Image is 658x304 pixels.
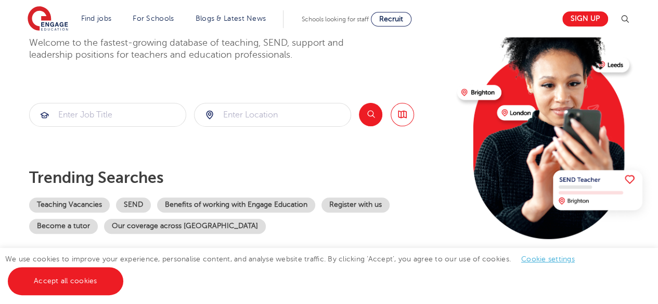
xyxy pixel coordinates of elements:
[359,103,382,126] button: Search
[29,103,186,127] div: Submit
[29,219,98,234] a: Become a tutor
[30,103,186,126] input: Submit
[562,11,608,27] a: Sign up
[371,12,411,27] a: Recruit
[195,103,351,126] input: Submit
[5,255,585,285] span: We use cookies to improve your experience, personalise content, and analyse website traffic. By c...
[29,197,110,213] a: Teaching Vacancies
[8,267,123,295] a: Accept all cookies
[379,15,403,23] span: Recruit
[104,219,266,234] a: Our coverage across [GEOGRAPHIC_DATA]
[29,168,449,187] p: Trending searches
[157,197,315,213] a: Benefits of working with Engage Education
[29,37,372,61] p: Welcome to the fastest-growing database of teaching, SEND, support and leadership positions for t...
[521,255,575,263] a: Cookie settings
[302,16,369,23] span: Schools looking for staff
[81,15,112,22] a: Find jobs
[321,197,390,213] a: Register with us
[133,15,174,22] a: For Schools
[194,103,351,127] div: Submit
[196,15,266,22] a: Blogs & Latest News
[28,6,68,32] img: Engage Education
[116,197,151,213] a: SEND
